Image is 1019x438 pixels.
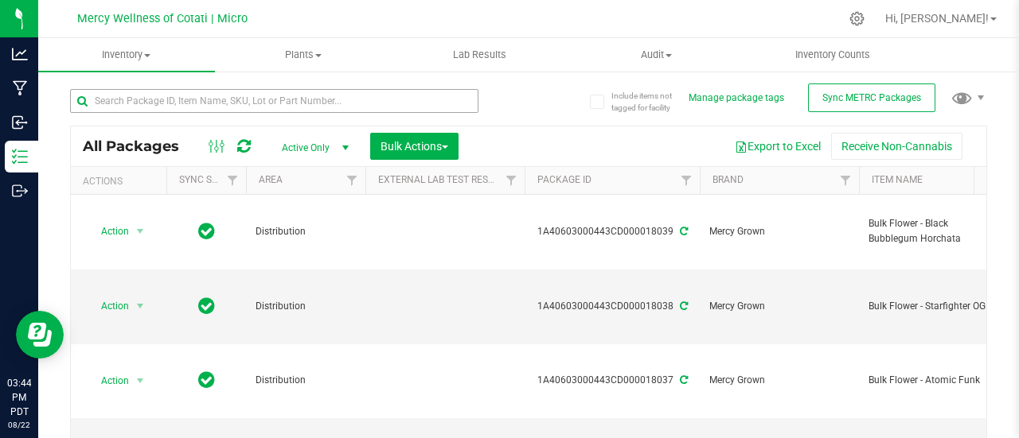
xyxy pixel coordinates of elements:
[12,149,28,165] inline-svg: Inventory
[179,174,240,185] a: Sync Status
[568,48,744,62] span: Audit
[677,374,688,386] span: Sync from Compliance System
[833,167,859,194] a: Filter
[709,299,849,314] span: Mercy Grown
[198,295,215,317] span: In Sync
[392,38,568,72] a: Lab Results
[869,299,989,314] span: Bulk Flower - Starfighter OG
[381,140,448,153] span: Bulk Actions
[83,176,160,187] div: Actions
[677,300,688,312] span: Sync from Compliance System
[87,370,130,392] span: Action
[869,373,989,388] span: Bulk Flower - Atomic Funk
[131,295,150,317] span: select
[131,370,150,392] span: select
[378,174,503,185] a: External Lab Test Result
[537,174,591,185] a: Package ID
[12,183,28,199] inline-svg: Outbound
[744,38,921,72] a: Inventory Counts
[709,224,849,239] span: Mercy Grown
[822,92,921,103] span: Sync METRC Packages
[885,12,989,25] span: Hi, [PERSON_NAME]!
[568,38,744,72] a: Audit
[77,12,248,25] span: Mercy Wellness of Cotati | Micro
[498,167,525,194] a: Filter
[611,90,691,114] span: Include items not tagged for facility
[87,295,130,317] span: Action
[831,133,962,160] button: Receive Non-Cannabis
[131,220,150,242] span: select
[83,138,195,155] span: All Packages
[12,80,28,96] inline-svg: Manufacturing
[38,38,215,72] a: Inventory
[256,224,356,239] span: Distribution
[12,46,28,62] inline-svg: Analytics
[689,91,784,105] button: Manage package tags
[87,220,130,242] span: Action
[256,373,356,388] span: Distribution
[709,373,849,388] span: Mercy Grown
[869,216,989,246] span: Bulk Flower - Black Bubblegum Horchata
[522,373,702,388] div: 1A40603000443CD000018037
[7,419,31,431] p: 08/22
[522,224,702,239] div: 1A40603000443CD000018039
[339,167,365,194] a: Filter
[713,174,744,185] a: Brand
[522,299,702,314] div: 1A40603000443CD000018038
[198,369,215,391] span: In Sync
[431,48,528,62] span: Lab Results
[673,167,700,194] a: Filter
[12,114,28,130] inline-svg: Inbound
[198,220,215,242] span: In Sync
[808,83,935,112] button: Sync METRC Packages
[847,11,867,26] div: Manage settings
[259,174,283,185] a: Area
[724,133,831,160] button: Export to Excel
[215,38,392,72] a: Plants
[677,226,688,237] span: Sync from Compliance System
[774,48,892,62] span: Inventory Counts
[7,376,31,419] p: 03:44 PM PDT
[256,299,356,314] span: Distribution
[972,167,998,194] a: Filter
[220,167,246,194] a: Filter
[872,174,923,185] a: Item Name
[16,311,64,359] iframe: Resource center
[38,48,215,62] span: Inventory
[370,133,459,160] button: Bulk Actions
[216,48,391,62] span: Plants
[70,89,478,113] input: Search Package ID, Item Name, SKU, Lot or Part Number...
